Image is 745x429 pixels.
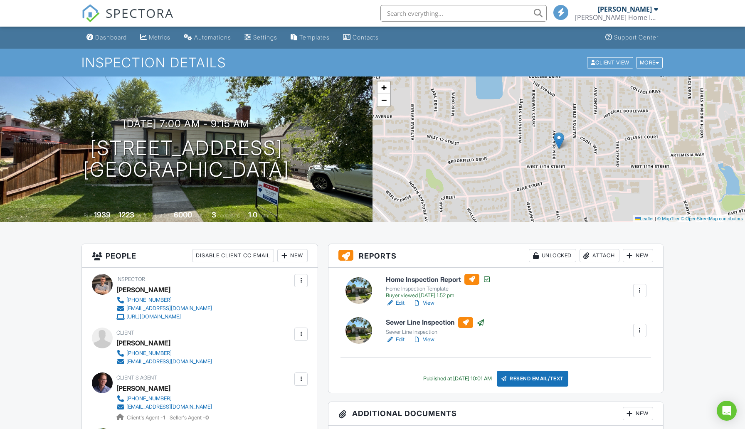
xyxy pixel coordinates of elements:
[623,249,653,262] div: New
[497,371,568,387] div: Resend Email/Text
[655,216,656,221] span: |
[116,313,212,321] a: [URL][DOMAIN_NAME]
[636,57,663,68] div: More
[180,30,234,45] a: Automations (Basic)
[586,59,635,65] a: Client View
[386,274,491,285] h6: Home Inspection Report
[413,335,434,344] a: View
[116,296,212,304] a: [PHONE_NUMBER]
[123,118,249,129] h3: [DATE] 7:00 am - 9:15 am
[381,95,387,105] span: −
[81,11,174,29] a: SPECTORA
[377,81,390,94] a: Zoom in
[681,216,743,221] a: © OpenStreetMap contributors
[126,404,212,410] div: [EMAIL_ADDRESS][DOMAIN_NAME]
[83,137,289,181] h1: [STREET_ADDRESS] [GEOGRAPHIC_DATA]
[377,94,390,106] a: Zoom out
[340,30,382,45] a: Contacts
[118,210,134,219] div: 1223
[386,335,405,344] a: Edit
[155,212,173,219] span: Lot Size
[635,216,654,221] a: Leaflet
[381,82,387,93] span: +
[587,57,633,68] div: Client View
[192,249,274,262] div: Disable Client CC Email
[116,382,170,394] a: [PERSON_NAME]
[163,414,165,421] strong: 1
[580,249,619,262] div: Attach
[259,212,282,219] span: bathrooms
[116,403,212,411] a: [EMAIL_ADDRESS][DOMAIN_NAME]
[81,4,100,22] img: The Best Home Inspection Software - Spectora
[386,274,491,299] a: Home Inspection Report Home Inspection Template Buyer viewed [DATE] 1:52 pm
[217,212,240,219] span: bedrooms
[575,13,658,22] div: Herron Home Inspections, LLC
[116,284,170,296] div: [PERSON_NAME]
[170,414,209,421] span: Seller's Agent -
[116,304,212,313] a: [EMAIL_ADDRESS][DOMAIN_NAME]
[529,249,576,262] div: Unlocked
[413,299,434,307] a: View
[353,34,379,41] div: Contacts
[126,395,172,402] div: [PHONE_NUMBER]
[423,375,492,382] div: Published at [DATE] 10:01 AM
[248,210,257,219] div: 1.0
[386,317,485,335] a: Sewer Line Inspection Sewer Line Inspection
[380,5,547,22] input: Search everything...
[116,375,157,381] span: Client's Agent
[174,210,192,219] div: 6000
[116,394,212,403] a: [PHONE_NUMBER]
[137,30,174,45] a: Metrics
[717,401,737,421] div: Open Intercom Messenger
[126,350,172,357] div: [PHONE_NUMBER]
[602,30,662,45] a: Support Center
[116,349,212,357] a: [PHONE_NUMBER]
[328,402,663,426] h3: Additional Documents
[386,286,491,292] div: Home Inspection Template
[554,132,564,149] img: Marker
[194,34,231,41] div: Automations
[299,34,330,41] div: Templates
[386,292,491,299] div: Buyer viewed [DATE] 1:52 pm
[82,244,318,268] h3: People
[127,414,166,421] span: Client's Agent -
[95,34,127,41] div: Dashboard
[614,34,659,41] div: Support Center
[136,212,147,219] span: sq. ft.
[94,210,111,219] div: 1939
[386,329,485,335] div: Sewer Line Inspection
[241,30,281,45] a: Settings
[126,297,172,303] div: [PHONE_NUMBER]
[386,299,405,307] a: Edit
[81,55,664,70] h1: Inspection Details
[623,407,653,420] div: New
[106,4,174,22] span: SPECTORA
[116,337,170,349] div: [PERSON_NAME]
[212,210,216,219] div: 3
[126,313,181,320] div: [URL][DOMAIN_NAME]
[116,330,134,336] span: Client
[116,276,145,282] span: Inspector
[83,30,130,45] a: Dashboard
[84,212,93,219] span: Built
[277,249,308,262] div: New
[386,317,485,328] h6: Sewer Line Inspection
[193,212,204,219] span: sq.ft.
[253,34,277,41] div: Settings
[116,357,212,366] a: [EMAIL_ADDRESS][DOMAIN_NAME]
[149,34,170,41] div: Metrics
[126,305,212,312] div: [EMAIL_ADDRESS][DOMAIN_NAME]
[598,5,652,13] div: [PERSON_NAME]
[126,358,212,365] div: [EMAIL_ADDRESS][DOMAIN_NAME]
[657,216,680,221] a: © MapTiler
[328,244,663,268] h3: Reports
[287,30,333,45] a: Templates
[205,414,209,421] strong: 0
